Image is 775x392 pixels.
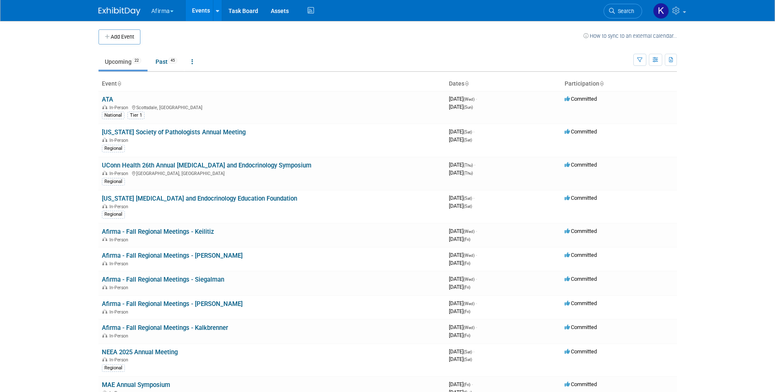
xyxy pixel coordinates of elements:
span: In-Person [109,204,131,209]
a: Search [604,4,642,18]
th: Participation [561,77,677,91]
span: [DATE] [449,170,473,176]
button: Add Event [98,29,140,44]
span: - [476,324,477,330]
img: In-Person Event [102,237,107,241]
a: MAE Annual Symposium [102,381,170,389]
span: Committed [565,276,597,282]
img: In-Person Event [102,138,107,142]
span: In-Person [109,285,131,290]
div: Tier 1 [127,112,145,119]
a: Afirma - Fall Regional Meetings - Kalkbrenner [102,324,228,332]
span: In-Person [109,309,131,315]
a: UConn Health 26th Annual [MEDICAL_DATA] and Endocrinology Symposium [102,162,311,169]
span: [DATE] [449,128,474,135]
span: (Fri) [464,261,470,266]
a: Afirma - Fall Regional Meetings - [PERSON_NAME] [102,252,243,259]
span: (Fri) [464,237,470,242]
img: In-Person Event [102,285,107,289]
div: [GEOGRAPHIC_DATA], [GEOGRAPHIC_DATA] [102,170,442,176]
span: - [476,228,477,234]
span: [DATE] [449,300,477,306]
a: Sort by Start Date [464,80,469,87]
img: In-Person Event [102,357,107,361]
a: Afirma - Fall Regional Meetings - Keilitiz [102,228,214,235]
span: In-Person [109,357,131,363]
span: - [476,300,477,306]
div: National [102,112,124,119]
div: Regional [102,178,125,186]
span: [DATE] [449,348,474,355]
span: [DATE] [449,203,472,209]
img: In-Person Event [102,105,107,109]
span: (Sat) [464,130,472,134]
a: NEEA 2025 Annual Meeting [102,348,178,356]
img: In-Person Event [102,204,107,208]
span: - [476,276,477,282]
span: (Sat) [464,350,472,354]
span: [DATE] [449,284,470,290]
a: Upcoming22 [98,54,148,70]
span: - [476,96,477,102]
span: [DATE] [449,260,470,266]
a: [US_STATE] [MEDICAL_DATA] and Endocrinology Education Foundation [102,195,297,202]
span: In-Person [109,333,131,339]
span: (Sat) [464,196,472,201]
span: Committed [565,96,597,102]
span: (Wed) [464,229,474,234]
span: Committed [565,162,597,168]
span: [DATE] [449,236,470,242]
div: Scottsdale, [GEOGRAPHIC_DATA] [102,104,442,110]
a: Past45 [149,54,184,70]
span: Committed [565,252,597,258]
span: (Thu) [464,163,473,167]
span: (Thu) [464,171,473,175]
span: [DATE] [449,276,477,282]
span: (Sun) [464,105,473,110]
span: Search [615,8,634,14]
span: In-Person [109,261,131,267]
a: Afirma - Fall Regional Meetings - Siegalman [102,276,224,283]
a: [US_STATE] Society of Pathologists Annual Meeting [102,128,246,136]
span: [DATE] [449,104,473,110]
a: Afirma - Fall Regional Meetings - [PERSON_NAME] [102,300,243,308]
span: Committed [565,195,597,201]
span: (Wed) [464,253,474,258]
span: [DATE] [449,252,477,258]
span: In-Person [109,138,131,143]
span: [DATE] [449,136,472,143]
span: (Sat) [464,138,472,142]
span: (Fri) [464,382,470,387]
span: [DATE] [449,324,477,330]
img: Keirsten Davis [653,3,669,19]
span: (Wed) [464,325,474,330]
span: (Wed) [464,301,474,306]
img: In-Person Event [102,333,107,337]
span: Committed [565,348,597,355]
span: (Wed) [464,277,474,282]
span: - [473,195,474,201]
span: Committed [565,228,597,234]
span: 22 [132,57,141,64]
img: In-Person Event [102,171,107,175]
span: - [473,128,474,135]
span: In-Person [109,237,131,243]
span: (Fri) [464,309,470,314]
span: (Fri) [464,285,470,290]
img: In-Person Event [102,309,107,314]
span: [DATE] [449,96,477,102]
img: ExhibitDay [98,7,140,16]
th: Dates [446,77,561,91]
img: In-Person Event [102,261,107,265]
span: (Fri) [464,333,470,338]
span: (Sat) [464,204,472,209]
a: Sort by Participation Type [599,80,604,87]
span: Committed [565,381,597,387]
a: Sort by Event Name [117,80,121,87]
span: [DATE] [449,162,475,168]
div: Regional [102,145,125,152]
span: In-Person [109,171,131,176]
span: [DATE] [449,356,472,362]
span: - [474,162,475,168]
a: ATA [102,96,113,103]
